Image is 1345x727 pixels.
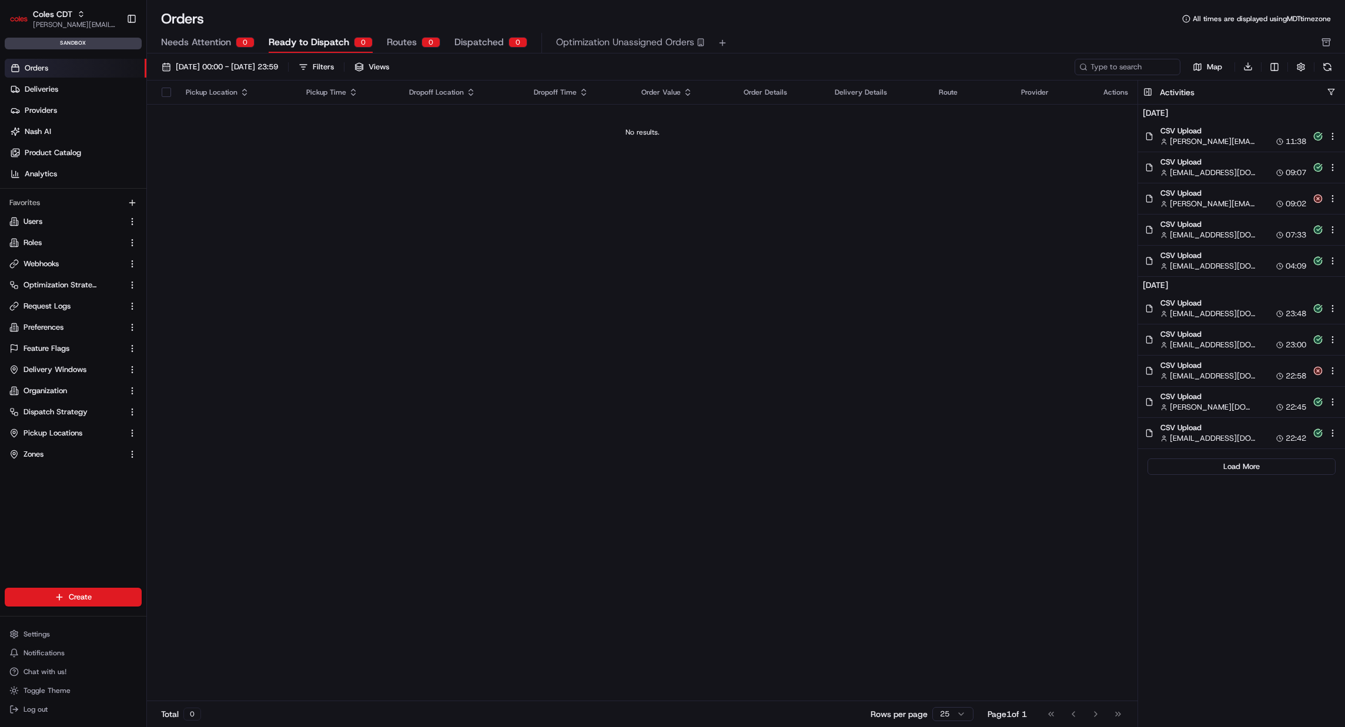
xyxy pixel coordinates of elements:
button: Create [5,588,142,607]
span: [EMAIL_ADDRESS][DOMAIN_NAME] [1170,340,1256,350]
div: Delivery Details [835,88,920,97]
button: [EMAIL_ADDRESS][DOMAIN_NAME] [1160,167,1256,178]
a: Nash AI [5,122,146,141]
span: 22:58 [1286,371,1306,381]
a: Webhooks [9,259,123,269]
div: Provider [1021,88,1085,97]
a: Zones [9,449,123,460]
div: Order Value [641,88,725,97]
span: [EMAIL_ADDRESS][DOMAIN_NAME] [1170,433,1256,444]
h1: Orders [161,9,204,28]
button: Organization [5,381,142,400]
button: Users [5,212,142,231]
span: CSV Upload [1160,423,1306,433]
button: Views [349,59,394,75]
button: Refresh [1319,59,1336,75]
span: Views [369,62,389,72]
h4: [DATE] [1138,105,1345,121]
span: Map [1207,62,1222,72]
span: Dispatch Strategy [24,407,88,417]
span: [PERSON_NAME][EMAIL_ADDRESS][DOMAIN_NAME] [33,20,117,29]
a: Analytics [5,165,146,183]
a: Users [9,216,123,227]
div: Favorites [5,193,142,212]
div: 0 [354,37,373,48]
button: Optimization Strategy [5,276,142,294]
span: [EMAIL_ADDRESS][DOMAIN_NAME] [1170,230,1256,240]
a: Organization [9,386,123,396]
div: Total [161,708,201,721]
span: [PERSON_NAME][EMAIL_ADDRESS][DOMAIN_NAME] [1170,199,1256,209]
a: Delivery Windows [9,364,123,375]
span: CSV Upload [1160,157,1306,167]
span: Orders [25,63,48,73]
div: sandbox [5,38,142,49]
div: Page 1 of 1 [988,708,1027,720]
button: Roles [5,233,142,252]
button: [EMAIL_ADDRESS][DOMAIN_NAME] [1160,433,1256,444]
span: CSV Upload [1160,391,1306,402]
span: 11:38 [1286,136,1306,147]
span: 09:02 [1286,199,1306,209]
button: [DATE] 00:00 - [DATE] 23:59 [156,59,283,75]
span: Optimization Unassigned Orders [556,35,694,49]
div: Route [939,88,1002,97]
button: Webhooks [5,254,142,273]
h4: [DATE] [1138,277,1345,293]
div: No results. [152,128,1133,137]
button: Pickup Locations [5,424,142,443]
span: Ready to Dispatch [269,35,349,49]
h3: Activities [1160,86,1195,98]
span: Nash AI [25,126,51,137]
span: Coles CDT [33,8,72,20]
span: Organization [24,386,67,396]
span: Users [24,216,42,227]
button: [PERSON_NAME][DOMAIN_NAME][EMAIL_ADDRESS][PERSON_NAME][DOMAIN_NAME] [1160,402,1256,413]
div: Order Details [744,88,816,97]
span: 09:07 [1286,167,1306,178]
span: [EMAIL_ADDRESS][DOMAIN_NAME] [1170,309,1256,319]
div: Filters [313,62,334,72]
span: Feature Flags [24,343,69,354]
span: Notifications [24,648,65,658]
div: 0 [183,708,201,721]
button: Coles CDTColes CDT[PERSON_NAME][EMAIL_ADDRESS][DOMAIN_NAME] [5,5,122,33]
span: Toggle Theme [24,686,71,695]
span: [DATE] 00:00 - [DATE] 23:59 [176,62,278,72]
span: Optimization Strategy [24,280,98,290]
span: CSV Upload [1160,360,1306,371]
div: Actions [1103,88,1128,97]
span: Webhooks [24,259,59,269]
button: Map [1185,60,1230,74]
button: [EMAIL_ADDRESS][DOMAIN_NAME] [1160,230,1256,240]
div: 0 [421,37,440,48]
button: Toggle Theme [5,682,142,699]
span: Deliveries [25,84,58,95]
button: [EMAIL_ADDRESS][DOMAIN_NAME] [1160,340,1256,350]
button: Request Logs [5,297,142,316]
span: 23:48 [1286,309,1306,319]
span: 07:33 [1286,230,1306,240]
span: Routes [387,35,417,49]
span: All times are displayed using MDT timezone [1193,14,1331,24]
span: CSV Upload [1160,188,1306,199]
div: Pickup Location [186,88,287,97]
a: Roles [9,237,123,248]
a: Orders [5,59,146,78]
a: Dispatch Strategy [9,407,123,417]
span: [EMAIL_ADDRESS][DOMAIN_NAME] [1170,167,1256,178]
span: 23:00 [1286,340,1306,350]
button: [EMAIL_ADDRESS][DOMAIN_NAME] [1160,309,1256,319]
img: Coles CDT [9,9,28,28]
div: 0 [508,37,527,48]
span: Pickup Locations [24,428,82,438]
span: 04:09 [1286,261,1306,272]
span: Dispatched [454,35,504,49]
a: Pickup Locations [9,428,123,438]
span: [EMAIL_ADDRESS][DOMAIN_NAME] [1170,371,1256,381]
a: Preferences [9,322,123,333]
button: Delivery Windows [5,360,142,379]
span: CSV Upload [1160,219,1306,230]
div: 0 [236,37,255,48]
span: Analytics [25,169,57,179]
